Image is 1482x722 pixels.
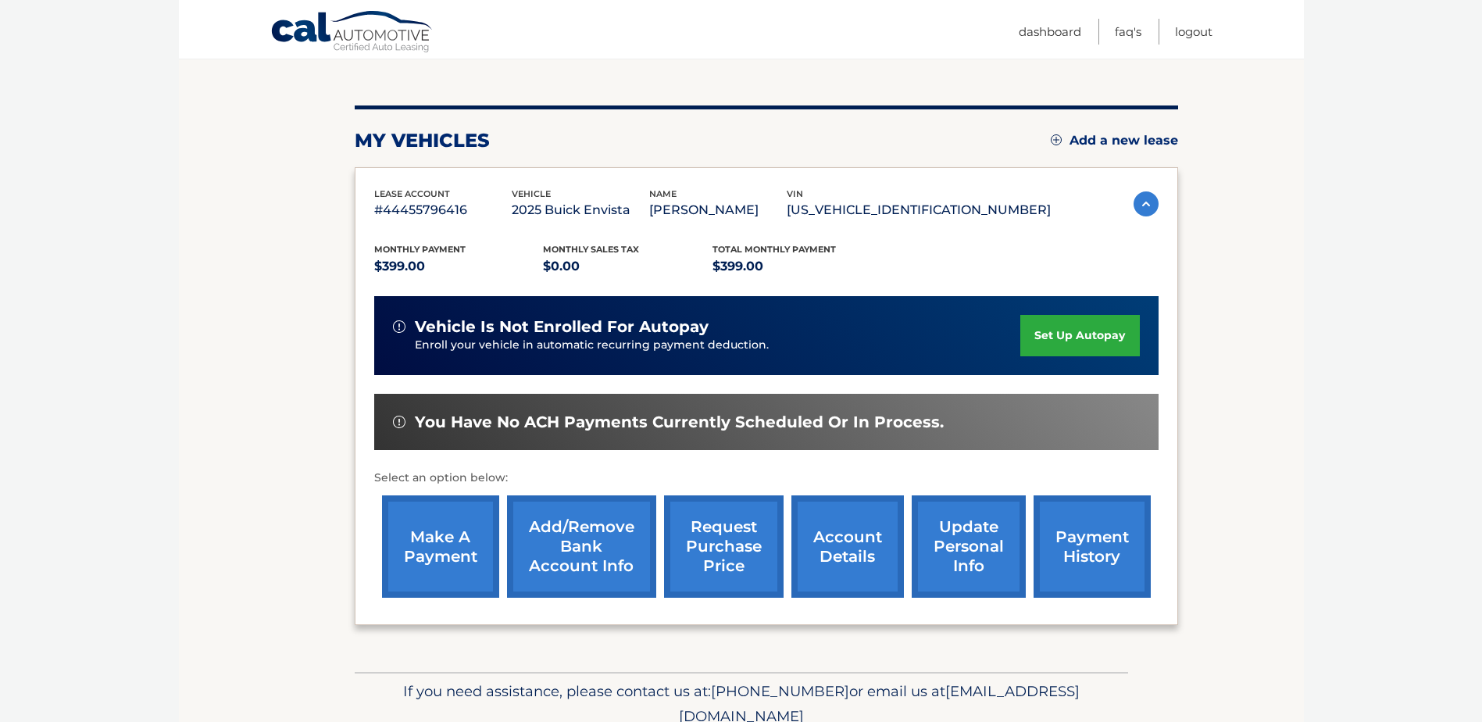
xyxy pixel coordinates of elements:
[374,188,450,199] span: lease account
[1019,19,1081,45] a: Dashboard
[649,199,787,221] p: [PERSON_NAME]
[543,244,639,255] span: Monthly sales Tax
[382,495,499,598] a: make a payment
[543,256,712,277] p: $0.00
[374,199,512,221] p: #44455796416
[1175,19,1212,45] a: Logout
[415,413,944,432] span: You have no ACH payments currently scheduled or in process.
[415,337,1021,354] p: Enroll your vehicle in automatic recurring payment deduction.
[1034,495,1151,598] a: payment history
[374,469,1159,488] p: Select an option below:
[1051,133,1178,148] a: Add a new lease
[649,188,677,199] span: name
[507,495,656,598] a: Add/Remove bank account info
[512,199,649,221] p: 2025 Buick Envista
[787,188,803,199] span: vin
[791,495,904,598] a: account details
[393,416,405,428] img: alert-white.svg
[512,188,551,199] span: vehicle
[393,320,405,333] img: alert-white.svg
[1134,191,1159,216] img: accordion-active.svg
[712,244,836,255] span: Total Monthly Payment
[374,244,466,255] span: Monthly Payment
[1115,19,1141,45] a: FAQ's
[1020,315,1139,356] a: set up autopay
[1051,134,1062,145] img: add.svg
[912,495,1026,598] a: update personal info
[270,10,434,55] a: Cal Automotive
[664,495,784,598] a: request purchase price
[711,682,849,700] span: [PHONE_NUMBER]
[374,256,544,277] p: $399.00
[787,199,1051,221] p: [US_VEHICLE_IDENTIFICATION_NUMBER]
[415,317,709,337] span: vehicle is not enrolled for autopay
[355,129,490,152] h2: my vehicles
[712,256,882,277] p: $399.00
